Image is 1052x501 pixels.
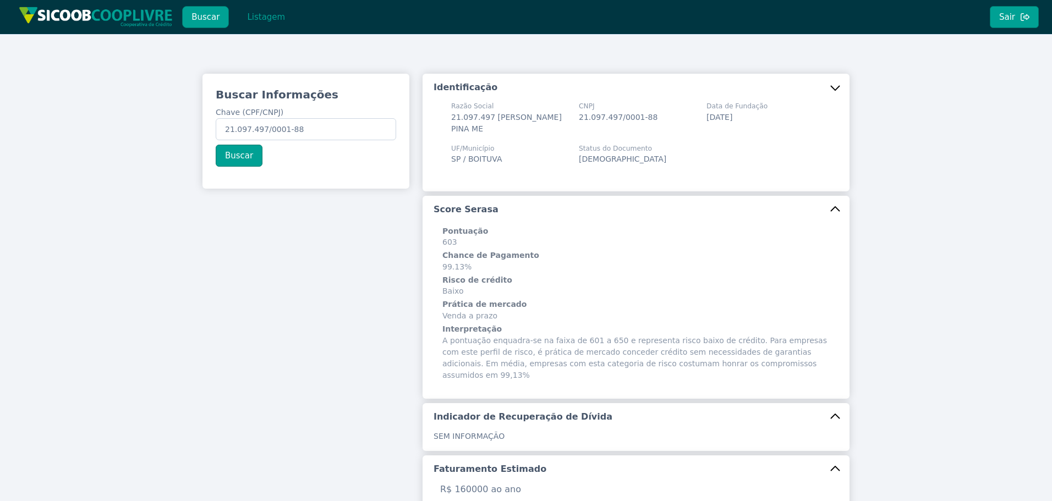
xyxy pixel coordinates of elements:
[706,101,768,111] span: Data de Fundação
[442,299,830,310] h6: Prática de mercado
[442,226,830,237] h6: Pontuação
[434,411,612,423] h5: Indicador de Recuperação de Dívida
[442,324,830,381] span: A pontuação enquadra-se na faixa de 601 a 650 e representa risco baixo de crédito. Para empresas ...
[423,403,850,431] button: Indicador de Recuperação de Dívida
[423,74,850,101] button: Identificação
[434,203,498,216] h5: Score Serasa
[579,155,666,163] span: [DEMOGRAPHIC_DATA]
[579,101,657,111] span: CNPJ
[442,324,830,335] h6: Interpretação
[423,455,850,483] button: Faturamento Estimado
[451,113,562,133] span: 21.097.497 [PERSON_NAME] PINA ME
[451,101,566,111] span: Razão Social
[216,145,262,167] button: Buscar
[434,432,505,441] span: SEM INFORMAÇÃO
[442,250,830,273] span: 99.13%
[238,6,294,28] button: Listagem
[451,155,502,163] span: SP / BOITUVA
[990,6,1039,28] button: Sair
[442,275,830,286] h6: Risco de crédito
[434,483,839,496] p: R$ 160000 ao ano
[434,81,497,93] h5: Identificação
[579,113,657,122] span: 21.097.497/0001-88
[423,196,850,223] button: Score Serasa
[442,250,830,261] h6: Chance de Pagamento
[434,463,546,475] h5: Faturamento Estimado
[442,226,830,249] span: 603
[182,6,229,28] button: Buscar
[442,299,830,322] span: Venda a prazo
[216,118,396,140] input: Chave (CPF/CNPJ)
[19,7,173,27] img: img/sicoob_cooplivre.png
[442,275,830,298] span: Baixo
[579,144,666,153] span: Status do Documento
[216,87,396,102] h3: Buscar Informações
[216,108,283,117] span: Chave (CPF/CNPJ)
[451,144,502,153] span: UF/Município
[706,113,732,122] span: [DATE]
